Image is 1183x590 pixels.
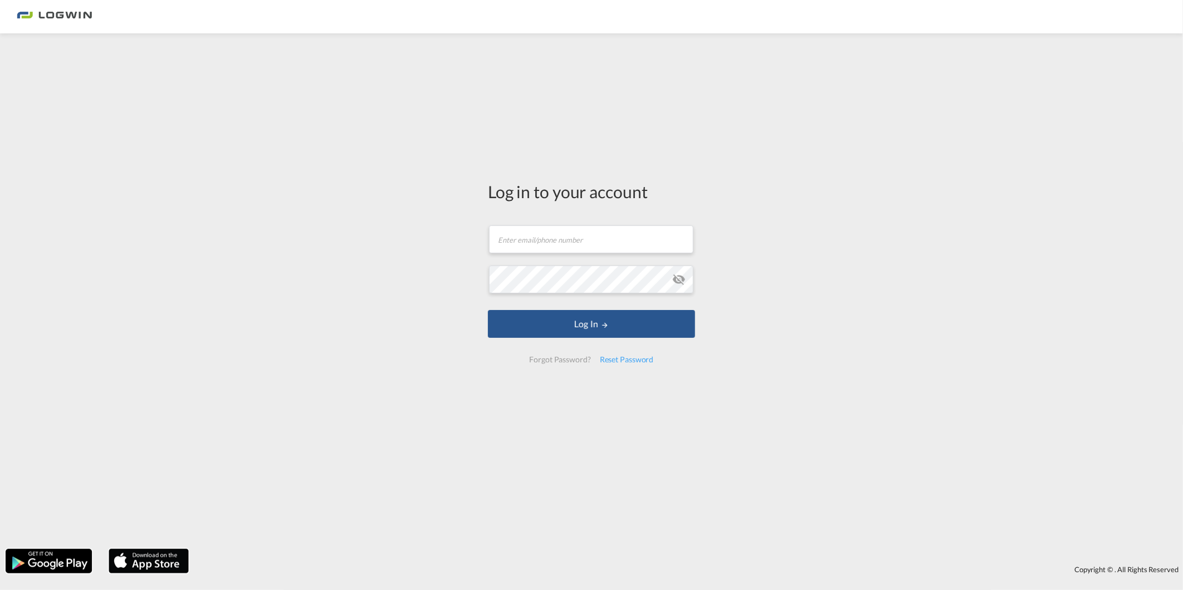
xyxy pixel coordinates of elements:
img: apple.png [107,548,190,574]
button: LOGIN [488,310,695,338]
div: Forgot Password? [525,350,595,370]
div: Copyright © . All Rights Reserved [194,560,1183,579]
md-icon: icon-eye-off [672,273,686,286]
input: Enter email/phone number [489,225,693,253]
div: Reset Password [595,350,658,370]
div: Log in to your account [488,180,695,203]
img: 2761ae10d95411efa20a1f5e0282d2d7.png [17,4,92,29]
img: google.png [4,548,93,574]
